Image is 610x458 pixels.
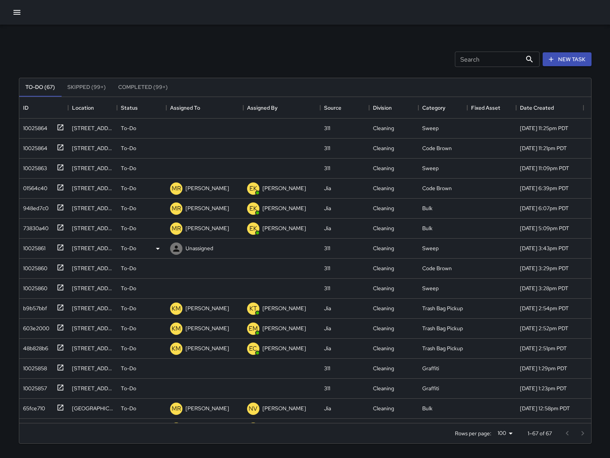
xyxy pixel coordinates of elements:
[324,164,330,172] div: 311
[20,301,47,312] div: b9b57bbf
[121,124,136,132] p: To-Do
[520,244,569,252] div: 9/9/2025, 3:43pm PDT
[422,384,439,392] div: Graffiti
[72,204,113,212] div: 743 Minna Street
[373,384,394,392] div: Cleaning
[262,184,306,192] p: [PERSON_NAME]
[520,97,554,119] div: Date Created
[373,224,394,232] div: Cleaning
[249,304,257,313] p: KT
[72,184,113,192] div: 1166 Howard Street
[121,184,136,192] p: To-Do
[172,404,181,413] p: MR
[520,324,568,332] div: 9/9/2025, 2:52pm PDT
[249,224,257,233] p: EK
[166,97,243,119] div: Assigned To
[422,204,433,212] div: Bulk
[262,204,306,212] p: [PERSON_NAME]
[68,97,117,119] div: Location
[112,78,174,97] button: Completed (99+)
[61,78,112,97] button: Skipped (99+)
[243,97,320,119] div: Assigned By
[373,264,394,272] div: Cleaning
[422,304,463,312] div: Trash Bag Pickup
[422,284,439,292] div: Sweep
[186,244,213,252] p: Unassigned
[20,201,48,212] div: 948ed7c0
[520,284,568,292] div: 9/9/2025, 3:28pm PDT
[520,144,567,152] div: 9/9/2025, 11:21pm PDT
[72,224,113,232] div: 1177 Howard Street
[520,344,567,352] div: 9/9/2025, 2:51pm PDT
[324,184,331,192] div: Jia
[121,284,136,292] p: To-Do
[121,244,136,252] p: To-Do
[324,324,331,332] div: Jia
[373,164,394,172] div: Cleaning
[121,224,136,232] p: To-Do
[324,264,330,272] div: 311
[19,78,61,97] button: To-Do (67)
[455,430,491,437] p: Rows per page:
[72,244,113,252] div: 778 Natoma Street
[373,324,394,332] div: Cleaning
[121,304,136,312] p: To-Do
[324,364,330,372] div: 311
[249,344,257,353] p: EC
[373,244,394,252] div: Cleaning
[467,97,516,119] div: Fixed Asset
[520,204,569,212] div: 9/9/2025, 6:07pm PDT
[324,304,331,312] div: Jia
[262,304,306,312] p: [PERSON_NAME]
[418,97,467,119] div: Category
[72,384,113,392] div: 1016 Howard Street
[262,224,306,232] p: [PERSON_NAME]
[422,144,452,152] div: Code Brown
[422,264,452,272] div: Code Brown
[121,204,136,212] p: To-Do
[249,404,257,413] p: NV
[72,97,94,119] div: Location
[172,344,181,353] p: KM
[72,164,113,172] div: 211 12th Street
[72,144,113,152] div: 172 13th Street
[20,381,47,392] div: 10025857
[520,124,568,132] div: 9/9/2025, 11:25pm PDT
[324,124,330,132] div: 311
[247,97,277,119] div: Assigned By
[249,324,258,333] p: EM
[20,261,47,272] div: 10025860
[117,97,166,119] div: Status
[528,430,552,437] p: 1–67 of 67
[324,384,330,392] div: 311
[72,264,113,272] div: 249 9th Street
[72,405,113,412] div: 1015 Folsom Street
[262,405,306,412] p: [PERSON_NAME]
[172,184,181,193] p: MR
[373,204,394,212] div: Cleaning
[20,121,47,132] div: 10025864
[320,97,369,119] div: Source
[121,164,136,172] p: To-Do
[520,304,569,312] div: 9/9/2025, 2:54pm PDT
[121,144,136,152] p: To-Do
[520,184,569,192] div: 9/9/2025, 6:39pm PDT
[20,361,47,372] div: 10025858
[520,364,567,372] div: 9/9/2025, 1:29pm PDT
[20,421,46,432] div: 3a0b1ce0
[422,124,439,132] div: Sweep
[324,144,330,152] div: 311
[186,304,229,312] p: [PERSON_NAME]
[520,264,569,272] div: 9/9/2025, 3:29pm PDT
[373,124,394,132] div: Cleaning
[324,97,341,119] div: Source
[262,324,306,332] p: [PERSON_NAME]
[20,281,47,292] div: 10025860
[422,97,445,119] div: Category
[20,321,49,332] div: 603e2000
[249,184,257,193] p: EK
[172,204,181,213] p: MR
[72,304,113,312] div: 1070 Howard Street
[422,344,463,352] div: Trash Bag Pickup
[172,224,181,233] p: MR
